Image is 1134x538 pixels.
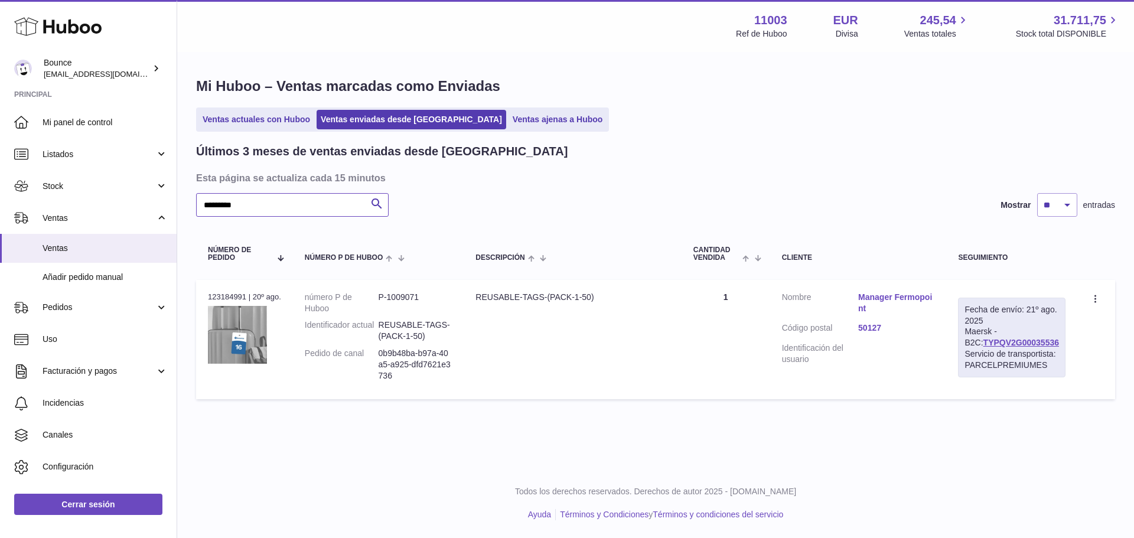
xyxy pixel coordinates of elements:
dt: Identificador actual [305,319,379,342]
span: Canales [43,429,168,441]
a: Cerrar sesión [14,494,162,515]
a: Términos y condiciones del servicio [653,510,783,519]
dt: Pedido de canal [305,348,379,382]
span: Ventas [43,213,155,224]
span: Mi panel de control [43,117,168,128]
div: 123184991 | 20º ago. [208,292,281,302]
span: Facturación y pagos [43,366,155,377]
div: Servicio de transportista: PARCELPREMIUMES [964,348,1059,371]
a: Ayuda [528,510,551,519]
span: Stock total DISPONIBLE [1016,28,1120,40]
strong: EUR [833,12,858,28]
span: Ventas [43,243,168,254]
span: 245,54 [920,12,956,28]
span: Incidencias [43,397,168,409]
div: Maersk - B2C: [958,298,1065,377]
a: 31.711,75 Stock total DISPONIBLE [1016,12,1120,40]
span: Stock [43,181,155,192]
li: y [556,509,783,520]
p: Todos los derechos reservados. Derechos de autor 2025 - [DOMAIN_NAME] [187,486,1125,497]
div: Fecha de envío: 21º ago. 2025 [964,304,1059,327]
dd: 0b9b48ba-b97a-40a5-a925-dfd7621e3736 [379,348,452,382]
a: Manager Fermopoint [858,292,934,314]
span: Cantidad vendida [693,246,740,262]
span: Número de pedido [208,246,271,262]
div: Cliente [782,254,935,262]
span: número P de Huboo [305,254,383,262]
dt: Código postal [782,322,858,337]
div: REUSABLE-TAGS-(PACK-1-50) [475,292,669,303]
a: Ventas actuales con Huboo [198,110,314,129]
span: Ventas totales [904,28,970,40]
span: 31.711,75 [1054,12,1106,28]
span: Configuración [43,461,168,472]
a: Términos y Condiciones [560,510,649,519]
h3: Esta página se actualiza cada 15 minutos [196,171,1112,184]
a: TYPQV2G00035536 [983,338,1059,347]
dd: REUSABLE-TAGS-(PACK-1-50) [379,319,452,342]
span: Listados [43,149,155,160]
div: Bounce [44,57,150,80]
a: Ventas enviadas desde [GEOGRAPHIC_DATA] [317,110,506,129]
div: Divisa [836,28,858,40]
dt: número P de Huboo [305,292,379,314]
img: 1725531121.png [208,306,267,364]
h2: Últimos 3 meses de ventas enviadas desde [GEOGRAPHIC_DATA] [196,144,568,159]
td: 1 [682,280,770,399]
label: Mostrar [1001,200,1031,211]
img: internalAdmin-11003@internal.huboo.com [14,60,32,77]
span: Pedidos [43,302,155,313]
strong: 11003 [754,12,787,28]
span: Añadir pedido manual [43,272,168,283]
dt: Nombre [782,292,858,317]
a: 245,54 Ventas totales [904,12,970,40]
span: entradas [1083,200,1115,211]
dd: P-1009071 [379,292,452,314]
a: 50127 [858,322,934,334]
span: [EMAIL_ADDRESS][DOMAIN_NAME] [44,69,174,79]
span: Uso [43,334,168,345]
span: Descripción [475,254,524,262]
a: Ventas ajenas a Huboo [509,110,607,129]
dt: Identificación del usuario [782,343,858,365]
div: Seguimiento [958,254,1065,262]
h1: Mi Huboo – Ventas marcadas como Enviadas [196,77,1115,96]
div: Ref de Huboo [736,28,787,40]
